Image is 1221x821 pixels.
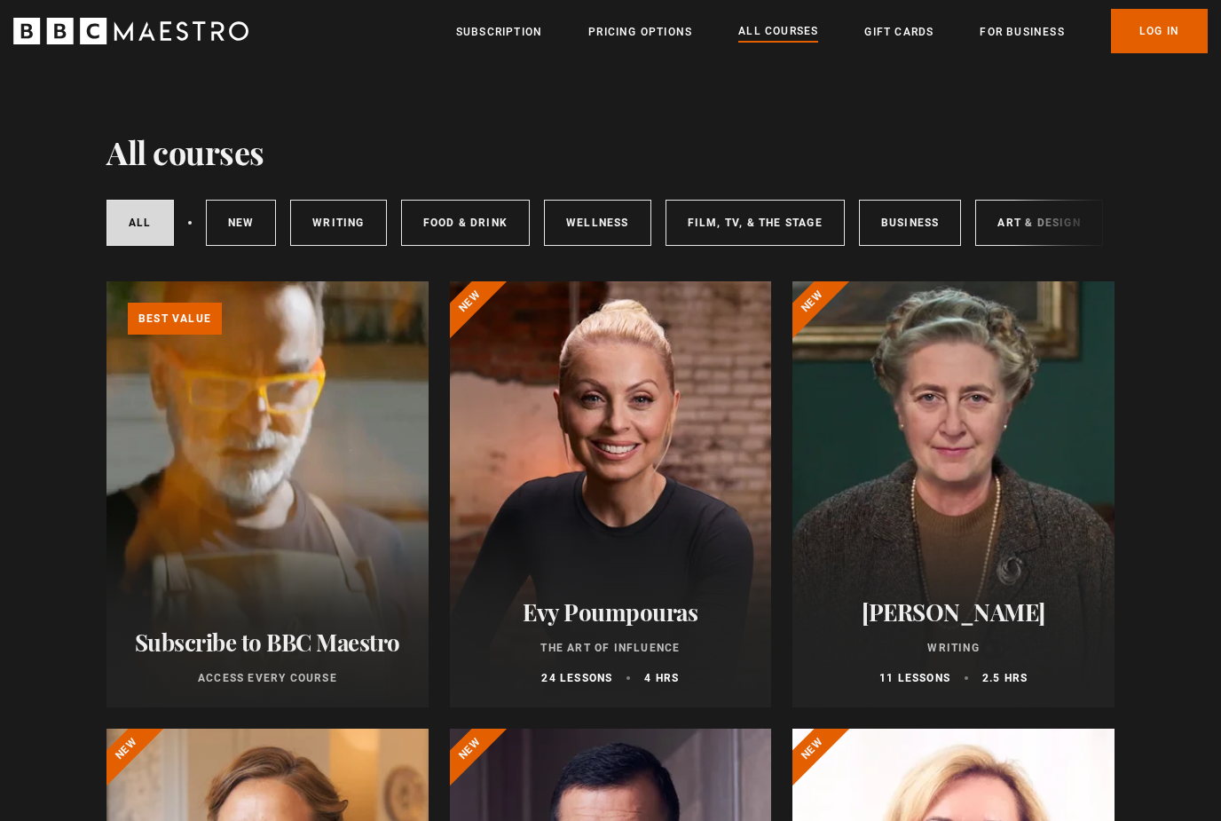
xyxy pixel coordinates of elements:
a: Film, TV, & The Stage [666,200,845,246]
a: Gift Cards [864,23,933,41]
a: Food & Drink [401,200,530,246]
h1: All courses [106,133,264,170]
a: Wellness [544,200,651,246]
p: Writing [814,640,1093,656]
a: New [206,200,277,246]
p: 11 lessons [879,670,950,686]
a: For business [980,23,1064,41]
h2: [PERSON_NAME] [814,598,1093,626]
p: The Art of Influence [471,640,751,656]
a: Evy Poumpouras The Art of Influence 24 lessons 4 hrs New [450,281,772,707]
a: All [106,200,174,246]
a: Log In [1111,9,1208,53]
a: Art & Design [975,200,1102,246]
p: 24 lessons [541,670,612,686]
p: Best value [128,303,222,335]
a: Business [859,200,962,246]
svg: BBC Maestro [13,18,248,44]
p: 4 hrs [644,670,679,686]
nav: Primary [456,9,1208,53]
p: 2.5 hrs [982,670,1028,686]
a: [PERSON_NAME] Writing 11 lessons 2.5 hrs New [792,281,1115,707]
a: Subscription [456,23,542,41]
h2: Evy Poumpouras [471,598,751,626]
a: All Courses [738,22,818,42]
a: Writing [290,200,386,246]
a: Pricing Options [588,23,692,41]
